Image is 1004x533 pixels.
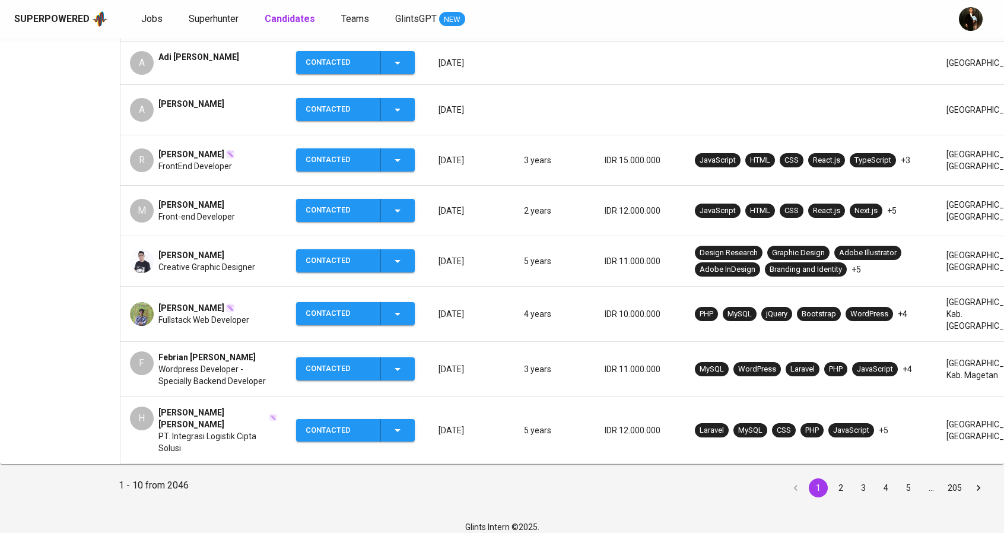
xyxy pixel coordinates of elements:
[141,13,163,24] span: Jobs
[944,478,965,497] button: Go to page 205
[772,248,825,259] div: Graphic Design
[158,430,277,454] span: PT. Integrasi Logistik Cipta Solusi
[306,249,371,272] div: Contacted
[750,205,770,217] div: HTML
[158,148,224,160] span: [PERSON_NAME]
[439,363,505,375] p: [DATE]
[700,248,758,259] div: Design Research
[738,425,762,436] div: MySQL
[141,12,165,27] a: Jobs
[265,13,315,24] b: Candidates
[839,248,897,259] div: Adobe Illustrator
[854,155,891,166] div: TypeScript
[766,309,787,320] div: jQuery
[831,478,850,497] button: Go to page 2
[306,51,371,74] div: Contacted
[524,363,586,375] p: 3 years
[700,155,736,166] div: JavaScript
[306,148,371,172] div: Contacted
[296,302,415,325] button: Contacted
[225,150,235,159] img: magic_wand.svg
[158,314,249,326] span: Fullstack Web Developer
[130,98,154,122] div: A
[805,425,819,436] div: PHP
[306,419,371,442] div: Contacted
[700,309,713,320] div: PHP
[306,98,371,121] div: Contacted
[296,249,415,272] button: Contacted
[306,199,371,222] div: Contacted
[341,12,371,27] a: Teams
[130,51,154,75] div: A
[158,363,277,387] span: Wordpress Developer - Specially Backend Developer
[439,154,505,166] p: [DATE]
[158,51,239,63] span: Adi [PERSON_NAME]
[158,261,255,273] span: Creative Graphic Designer
[14,12,90,26] div: Superpowered
[850,309,888,320] div: WordPress
[341,13,369,24] span: Teams
[813,205,840,217] div: React.js
[395,12,465,27] a: GlintsGPT NEW
[296,199,415,222] button: Contacted
[524,308,586,320] p: 4 years
[959,7,983,31] img: ridlo@glints.com
[605,308,676,320] p: IDR 10.000.000
[813,155,840,166] div: React.js
[605,363,676,375] p: IDR 11.000.000
[524,255,586,267] p: 5 years
[92,10,108,28] img: app logo
[306,302,371,325] div: Contacted
[802,309,836,320] div: Bootstrap
[809,478,828,497] button: page 1
[189,12,241,27] a: Superhunter
[605,154,676,166] p: IDR 15.000.000
[439,255,505,267] p: [DATE]
[770,264,842,275] div: Branding and Identity
[130,407,154,430] div: H
[852,264,861,275] p: +5
[854,478,873,497] button: Go to page 3
[700,364,724,375] div: MySQL
[777,425,791,436] div: CSS
[439,308,505,320] p: [DATE]
[829,364,843,375] div: PHP
[700,205,736,217] div: JavaScript
[158,249,224,261] span: [PERSON_NAME]
[605,205,676,217] p: IDR 12.000.000
[833,425,869,436] div: JavaScript
[296,357,415,380] button: Contacted
[969,478,988,497] button: Go to next page
[296,419,415,442] button: Contacted
[899,478,918,497] button: Go to page 5
[296,148,415,172] button: Contacted
[158,351,256,363] span: Febrian [PERSON_NAME]
[439,14,465,26] span: NEW
[879,424,888,436] p: +5
[269,414,277,421] img: magic_wand.svg
[922,482,941,494] div: …
[158,199,224,211] span: [PERSON_NAME]
[876,478,895,497] button: Go to page 4
[605,424,676,436] p: IDR 12.000.000
[524,205,586,217] p: 2 years
[158,98,224,110] span: [PERSON_NAME]
[738,364,776,375] div: WordPress
[887,205,897,217] p: +5
[14,10,108,28] a: Superpoweredapp logo
[130,351,154,375] div: F
[439,104,505,116] p: [DATE]
[296,98,415,121] button: Contacted
[158,407,268,430] span: [PERSON_NAME] [PERSON_NAME]
[790,364,815,375] div: Laravel
[903,363,912,375] p: +4
[524,424,586,436] p: 5 years
[306,357,371,380] div: Contacted
[750,155,770,166] div: HTML
[296,51,415,74] button: Contacted
[439,424,505,436] p: [DATE]
[119,478,189,497] p: 1 - 10 from 2046
[158,302,224,314] span: [PERSON_NAME]
[189,13,239,24] span: Superhunter
[130,148,154,172] div: R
